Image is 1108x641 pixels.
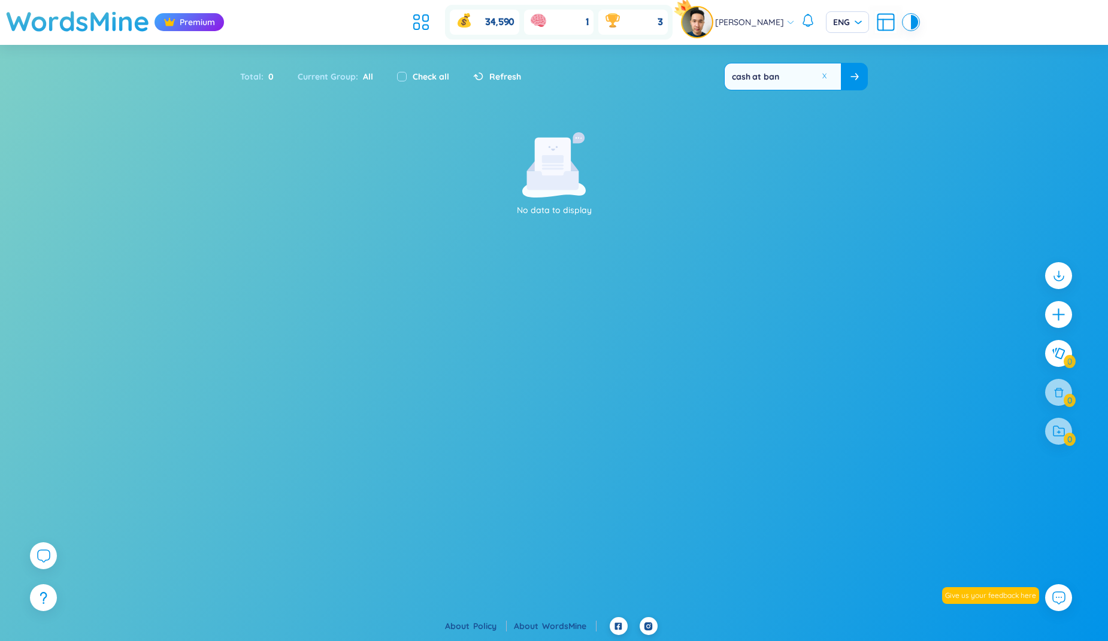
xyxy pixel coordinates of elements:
[264,70,274,83] span: 0
[586,16,589,29] span: 1
[132,71,202,78] div: Keywords by Traffic
[514,619,597,633] div: About
[164,16,175,28] img: crown icon
[34,19,59,29] div: v 4.0.25
[473,621,507,631] a: Policy
[240,64,286,89] div: Total :
[46,71,107,78] div: Domain Overview
[445,619,507,633] div: About
[725,63,841,90] input: Search your word
[1051,307,1066,322] span: plus
[485,16,514,29] span: 34,590
[682,7,715,37] a: avatarpro
[155,13,224,31] div: Premium
[413,70,449,83] label: Check all
[833,16,862,28] span: ENG
[32,69,42,79] img: tab_domain_overview_orange.svg
[715,16,784,29] span: [PERSON_NAME]
[358,71,373,82] span: All
[286,64,385,89] div: Current Group :
[19,19,29,29] img: logo_orange.svg
[119,69,129,79] img: tab_keywords_by_traffic_grey.svg
[489,70,521,83] span: Refresh
[682,7,712,37] img: avatar
[542,621,597,631] a: WordsMine
[389,203,719,217] p: No data to display
[658,16,663,29] span: 3
[31,31,132,41] div: Domain: [DOMAIN_NAME]
[19,31,29,41] img: website_grey.svg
